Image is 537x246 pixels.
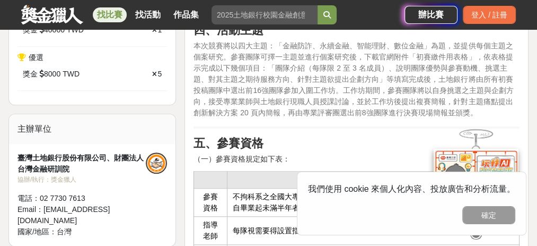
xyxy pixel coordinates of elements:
div: 登入 / 註冊 [463,6,516,24]
span: 本次競賽將以四大主題：「金融防詐、永續金融、智能理財、數位金融」為題，並提供每個主題之個案研究。參賽團隊可擇一主題並進行個案研究後，下載官網附件「初賽繳件用表格」，依表格提示完成以下幾個項目：「... [193,41,514,117]
td: 每隊視需要得設置指導老師1名（指導老師不計算在成員人數中，無指導老師亦可）。 [227,217,519,245]
td: 參賽資格 [194,189,227,217]
a: 辦比賽 [404,6,457,24]
span: 5 [158,70,162,78]
span: 獎金 [23,69,38,80]
span: 獎金 [23,24,38,36]
div: 臺灣土地銀行股份有限公司、財團法人台灣金融研訓院 [17,152,146,175]
strong: 四、活動主題 [193,23,263,37]
span: 40000 [44,24,65,36]
div: Email： [EMAIL_ADDRESS][DOMAIN_NAME] [17,204,146,226]
span: 8000 [44,69,60,80]
div: 協辦/執行： 獎金獵人 [17,175,146,184]
span: 台灣 [57,227,72,236]
a: 找活動 [131,7,165,22]
input: 2025土地銀行校園金融創意挑戰賽：從你出發 開啟智慧金融新頁 [212,5,318,24]
span: 我們使用 cookie 來個人化內容、投放廣告和分析流量。 [308,184,515,193]
a: 找比賽 [93,7,127,22]
td: 指導老師 [194,217,227,245]
button: 確定 [462,206,515,224]
div: 電話： 02 7730 7613 [17,193,146,204]
span: TWD [63,69,80,80]
p: （一）參賽資格規定如下表： [193,154,520,165]
td: 不拘科系之全國大專院校在校學生（含研究所碩士生，不含博士生及在職專班生）及自畢業起未滿半年者（須提供相關證明文件）。 [227,189,519,217]
span: 國家/地區： [17,227,57,236]
div: 主辦單位 [9,114,175,144]
span: 優選 [29,53,43,62]
img: d2146d9a-e6f6-4337-9592-8cefde37ba6b.png [434,141,518,211]
span: 1 [158,26,162,34]
strong: 五、參賽資格 [193,137,263,150]
span: TWD [67,24,84,36]
td: 說明 [227,172,519,189]
a: 作品集 [169,7,203,22]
